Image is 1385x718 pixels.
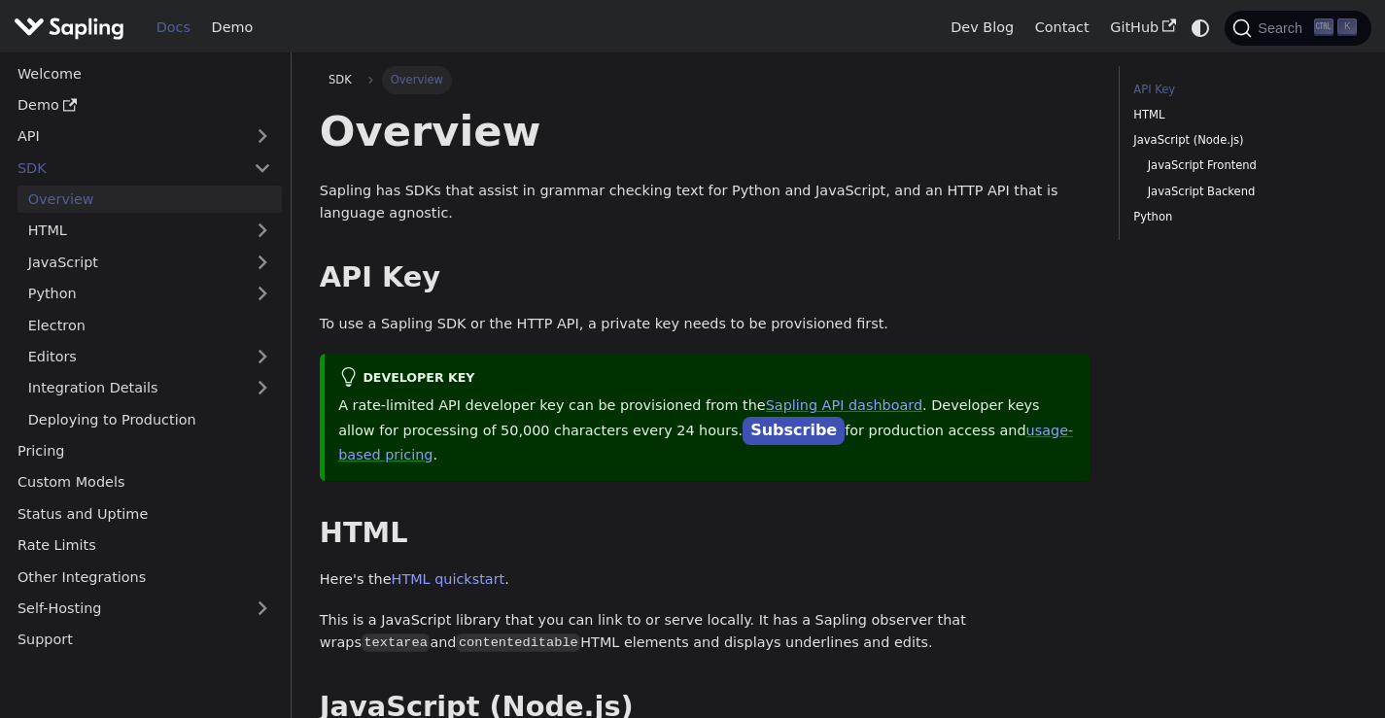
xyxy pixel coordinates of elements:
button: Switch between dark and light mode (currently system mode) [1187,14,1215,42]
p: Sapling has SDKs that assist in grammar checking text for Python and JavaScript, and an HTTP API ... [320,180,1091,226]
a: Editors [17,343,243,371]
a: Status and Uptime [7,499,282,528]
a: Python [17,280,282,308]
code: textarea [362,633,430,653]
a: JavaScript Frontend [1148,156,1343,175]
a: Rate Limits [7,531,282,560]
a: HTML [17,217,282,245]
p: This is a JavaScript library that you can link to or serve locally. It has a Sapling observer tha... [320,609,1091,656]
a: Sapling API dashboard [766,397,922,413]
span: Search [1252,20,1314,36]
a: HTML quickstart [392,571,505,587]
a: usage-based pricing [338,423,1073,462]
p: Here's the . [320,568,1091,592]
a: GitHub [1099,13,1186,43]
a: Electron [17,311,282,339]
a: Support [7,626,282,654]
a: HTML [1133,106,1350,124]
a: Deploying to Production [17,405,282,433]
a: API [7,122,243,151]
button: Expand sidebar category 'Editors' [243,343,282,371]
kbd: K [1337,18,1357,36]
a: Demo [7,91,282,120]
button: Collapse sidebar category 'SDK' [243,154,282,182]
button: Expand sidebar category 'API' [243,122,282,151]
h2: API Key [320,260,1091,295]
p: To use a Sapling SDK or the HTTP API, a private key needs to be provisioned first. [320,313,1091,336]
span: SDK [329,73,352,86]
img: Sapling.ai [14,14,124,42]
a: Python [1133,208,1350,226]
a: Subscribe [743,417,845,445]
a: JavaScript [17,248,282,276]
a: Docs [146,13,201,43]
div: Developer Key [338,367,1077,391]
a: Dev Blog [940,13,1023,43]
a: JavaScript (Node.js) [1133,131,1350,150]
a: Pricing [7,437,282,465]
h1: Overview [320,105,1091,157]
h2: HTML [320,516,1091,551]
a: Self-Hosting [7,595,282,623]
a: SDK [7,154,243,182]
a: Welcome [7,59,282,87]
a: API Key [1133,81,1350,99]
a: Custom Models [7,468,282,496]
a: Integration Details [17,374,282,402]
a: SDK [320,66,361,93]
a: Overview [17,186,282,214]
a: JavaScript Backend [1148,183,1343,201]
a: Other Integrations [7,563,282,591]
code: contenteditable [456,633,580,653]
button: Search (Ctrl+K) [1225,11,1370,46]
a: Contact [1024,13,1100,43]
span: Overview [382,66,453,93]
nav: Breadcrumbs [320,66,1091,93]
a: Demo [201,13,263,43]
a: Sapling.ai [14,14,131,42]
p: A rate-limited API developer key can be provisioned from the . Developer keys allow for processin... [338,394,1077,466]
